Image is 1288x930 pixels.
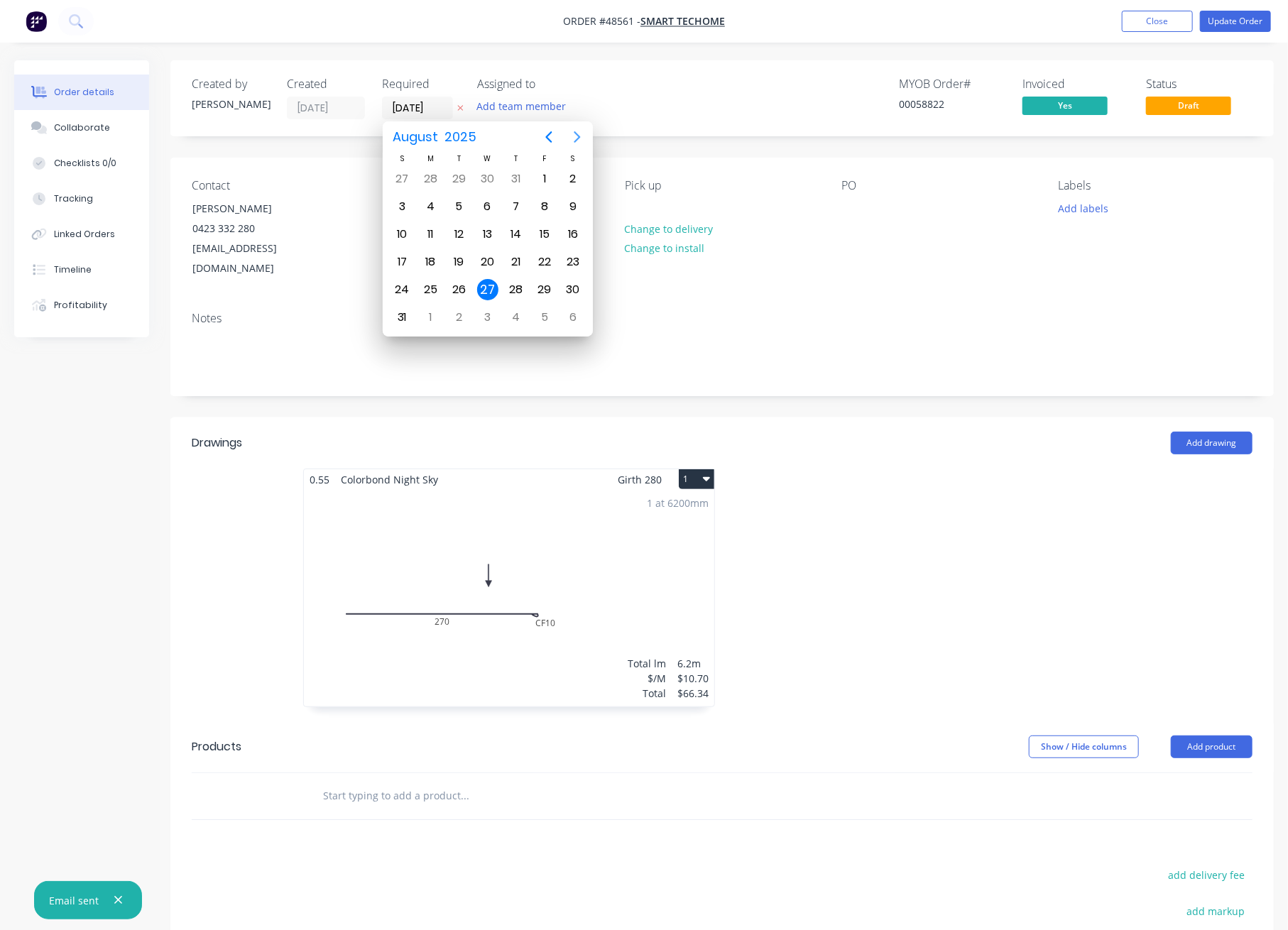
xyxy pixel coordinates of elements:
button: 1 [679,469,714,489]
span: Yes [1022,97,1108,114]
div: Total [628,686,666,701]
button: Update Order [1200,11,1271,32]
div: Thursday, September 4, 2025 [506,307,527,328]
div: Friday, August 22, 2025 [534,251,555,273]
div: Saturday, August 2, 2025 [562,168,584,190]
div: Notes [192,312,1252,325]
div: Tuesday, August 12, 2025 [448,224,469,245]
div: Thursday, August 7, 2025 [506,196,527,217]
div: Drawings [192,434,242,452]
div: Assigned to [477,77,619,91]
div: Required [382,77,460,91]
div: Sunday, August 31, 2025 [391,307,413,328]
div: MYOB Order # [899,77,1005,91]
div: Tuesday, August 26, 2025 [448,279,469,300]
div: Invoiced [1022,77,1129,91]
div: Checklists 0/0 [54,157,116,170]
div: Wednesday, July 30, 2025 [477,168,498,190]
div: Order details [54,86,114,99]
img: Factory [26,11,47,32]
div: Tuesday, August 19, 2025 [448,251,469,273]
div: Friday, August 8, 2025 [534,196,555,217]
button: Profitability [14,288,149,323]
div: T [444,153,473,165]
div: Monday, August 4, 2025 [420,196,441,217]
div: Friday, August 15, 2025 [534,224,555,245]
button: Tracking [14,181,149,217]
div: Saturday, August 16, 2025 [562,224,584,245]
div: Wednesday, August 20, 2025 [477,251,498,273]
div: Linked Orders [54,228,115,241]
div: 0423 332 280 [192,219,310,239]
div: Sunday, August 17, 2025 [391,251,413,273]
span: Colorbond Night Sky [335,469,444,490]
button: Add team member [469,97,574,116]
div: Total lm [628,656,666,671]
div: $66.34 [677,686,709,701]
div: 1 at 6200mm [647,496,709,510]
div: Products [192,738,241,755]
button: Order details [14,75,149,110]
div: Created [287,77,365,91]
div: Sunday, August 10, 2025 [391,224,413,245]
div: Tracking [54,192,93,205]
div: 00058822 [899,97,1005,111]
button: Linked Orders [14,217,149,252]
div: [PERSON_NAME] [192,97,270,111]
button: August2025 [384,124,486,150]
div: [PERSON_NAME] [192,199,310,219]
div: Friday, August 29, 2025 [534,279,555,300]
button: Add product [1171,735,1252,758]
div: Contact [192,179,386,192]
div: [PERSON_NAME]0423 332 280[EMAIL_ADDRESS][DOMAIN_NAME] [180,198,322,279]
div: Monday, July 28, 2025 [420,168,441,190]
div: F [530,153,559,165]
div: Pick up [625,179,819,192]
div: Monday, August 18, 2025 [420,251,441,273]
div: Saturday, September 6, 2025 [562,307,584,328]
div: [EMAIL_ADDRESS][DOMAIN_NAME] [192,239,310,278]
button: Checklists 0/0 [14,146,149,181]
div: Saturday, August 9, 2025 [562,196,584,217]
button: Next page [563,123,591,151]
input: Start typing to add a product... [322,782,606,810]
div: Collaborate [54,121,110,134]
button: Change to delivery [617,219,721,238]
button: add markup [1179,902,1252,921]
div: Email sent [49,893,99,908]
div: Sunday, August 24, 2025 [391,279,413,300]
div: S [559,153,587,165]
button: Previous page [535,123,563,151]
div: $10.70 [677,671,709,686]
div: Monday, August 25, 2025 [420,279,441,300]
div: 6.2m [677,656,709,671]
div: S [388,153,416,165]
div: Friday, September 5, 2025 [534,307,555,328]
div: Labels [1059,179,1252,192]
div: Profitability [54,299,107,312]
span: Order #48561 - [563,15,640,28]
div: Saturday, August 30, 2025 [562,279,584,300]
span: 0.55 [304,469,335,490]
div: T [502,153,530,165]
div: PO [842,179,1036,192]
button: Add labels [1051,198,1116,217]
div: Friday, August 1, 2025 [534,168,555,190]
div: Thursday, August 21, 2025 [506,251,527,273]
div: Timeline [54,263,92,276]
div: $/M [628,671,666,686]
div: Saturday, August 23, 2025 [562,251,584,273]
div: Tuesday, August 5, 2025 [448,196,469,217]
button: Close [1122,11,1193,32]
div: Thursday, July 31, 2025 [506,168,527,190]
div: Wednesday, August 6, 2025 [477,196,498,217]
button: Add drawing [1171,432,1252,454]
div: Tuesday, July 29, 2025 [448,168,469,190]
div: Tuesday, September 2, 2025 [448,307,469,328]
div: Status [1146,77,1252,91]
div: Monday, September 1, 2025 [420,307,441,328]
div: 0CF102701 at 6200mmTotal lm$/MTotal6.2m$10.70$66.34 [304,490,714,706]
span: August [390,124,442,150]
button: Collaborate [14,110,149,146]
span: Girth 280 [618,469,662,490]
